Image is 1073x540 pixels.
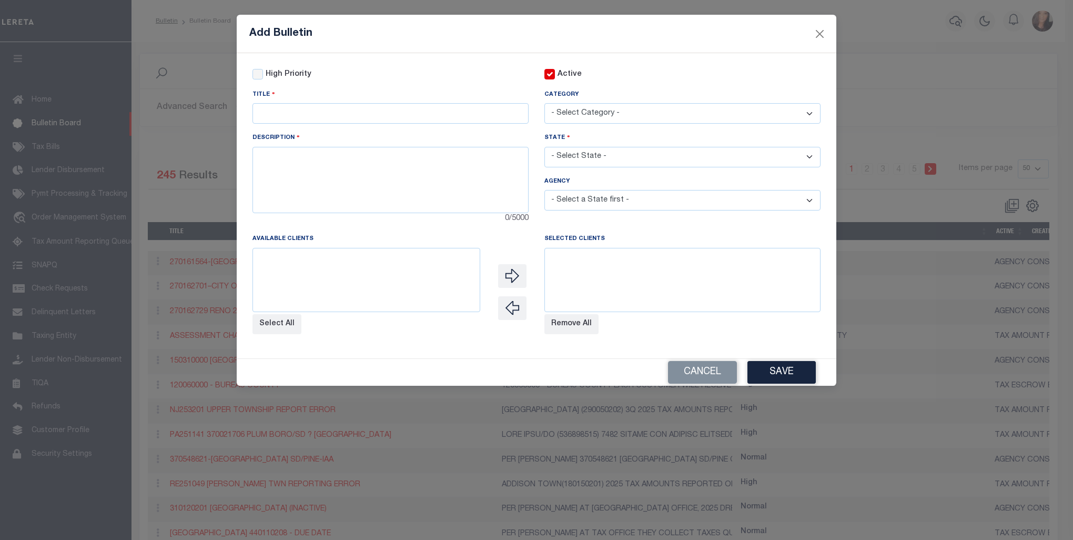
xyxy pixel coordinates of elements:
button: Cancel [668,361,737,384]
label: Description [252,133,300,143]
div: 0/5000 [252,213,529,225]
label: State [544,133,570,143]
label: High Priority [266,69,311,81]
button: Save [747,361,816,384]
label: Agency [544,177,570,186]
label: Category [544,91,579,99]
label: Selected Clients [544,235,605,244]
label: Active [558,69,582,81]
button: Remove All [544,314,599,334]
label: Title [252,89,275,99]
button: Select All [252,314,301,334]
label: Available Clients [252,235,313,244]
